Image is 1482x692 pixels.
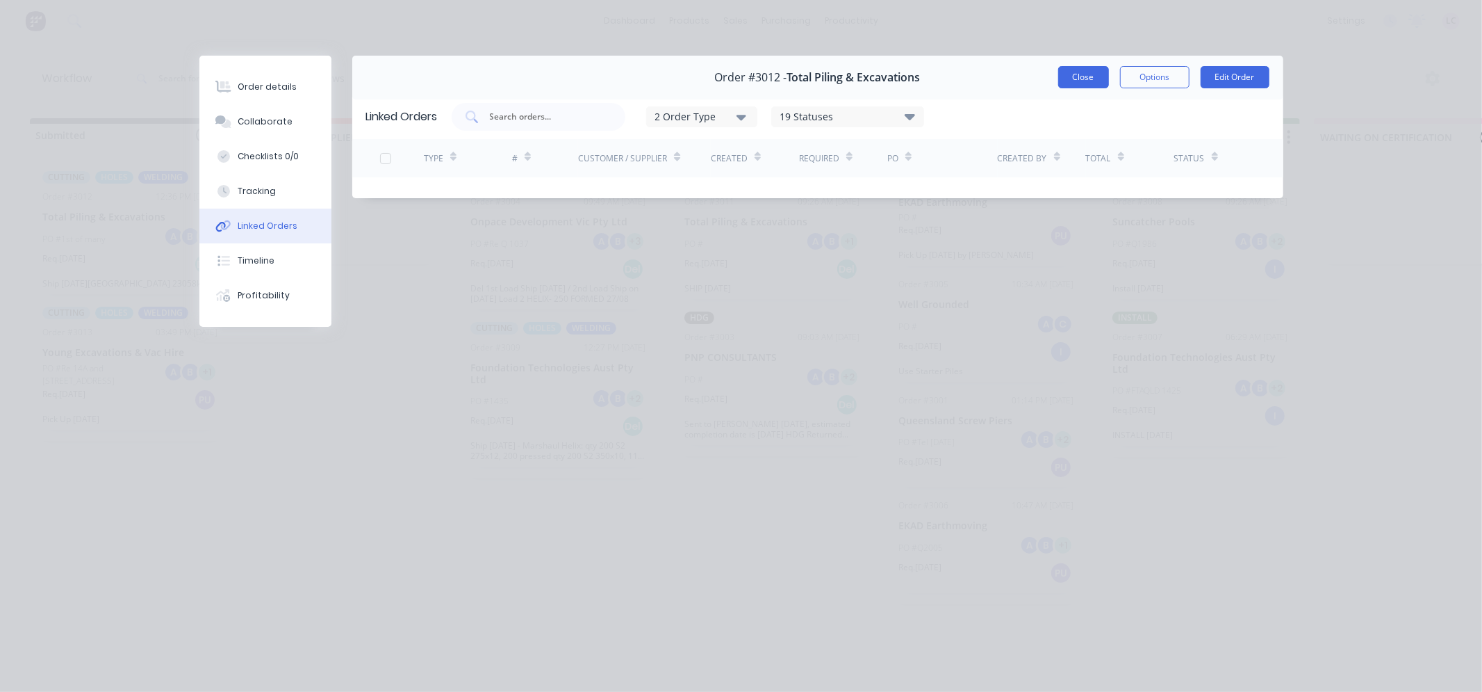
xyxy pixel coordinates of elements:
[238,289,290,302] div: Profitability
[199,139,331,174] button: Checklists 0/0
[199,174,331,209] button: Tracking
[199,70,331,104] button: Order details
[646,106,757,127] button: 2 Order Type
[1086,152,1111,165] div: Total
[199,278,331,313] button: Profitability
[654,109,748,124] div: 2 Order Type
[887,152,898,165] div: PO
[488,110,604,124] input: Search orders...
[772,109,923,124] div: 19 Statuses
[578,152,667,165] div: Customer / Supplier
[366,108,438,125] div: Linked Orders
[238,115,293,128] div: Collaborate
[199,243,331,278] button: Timeline
[1058,66,1109,88] button: Close
[711,152,748,165] div: Created
[799,152,839,165] div: Required
[1201,66,1269,88] button: Edit Order
[1120,66,1189,88] button: Options
[424,152,443,165] div: TYPE
[512,152,518,165] div: #
[238,150,299,163] div: Checklists 0/0
[199,104,331,139] button: Collaborate
[715,71,787,84] span: Order #3012 -
[1174,152,1205,165] div: Status
[199,209,331,243] button: Linked Orders
[998,152,1047,165] div: Created By
[238,255,274,267] div: Timeline
[238,81,297,93] div: Order details
[238,185,276,198] div: Tracking
[787,71,921,84] span: Total Piling & Excavations
[238,220,297,232] div: Linked Orders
